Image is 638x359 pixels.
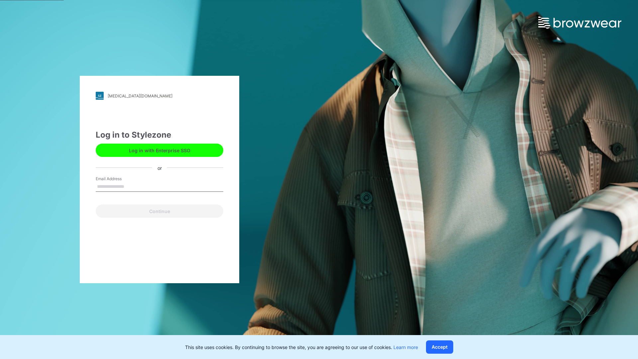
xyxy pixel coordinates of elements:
[96,92,223,100] a: [MEDICAL_DATA][DOMAIN_NAME]
[108,93,172,98] div: [MEDICAL_DATA][DOMAIN_NAME]
[393,344,418,350] a: Learn more
[426,340,453,354] button: Accept
[152,164,167,171] div: or
[96,129,223,141] div: Log in to Stylezone
[96,176,142,182] label: Email Address
[538,17,621,29] img: browzwear-logo.e42bd6dac1945053ebaf764b6aa21510.svg
[96,144,223,157] button: Log in with Enterprise SSO
[185,344,418,351] p: This site uses cookies. By continuing to browse the site, you are agreeing to our use of cookies.
[96,92,104,100] img: stylezone-logo.562084cfcfab977791bfbf7441f1a819.svg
